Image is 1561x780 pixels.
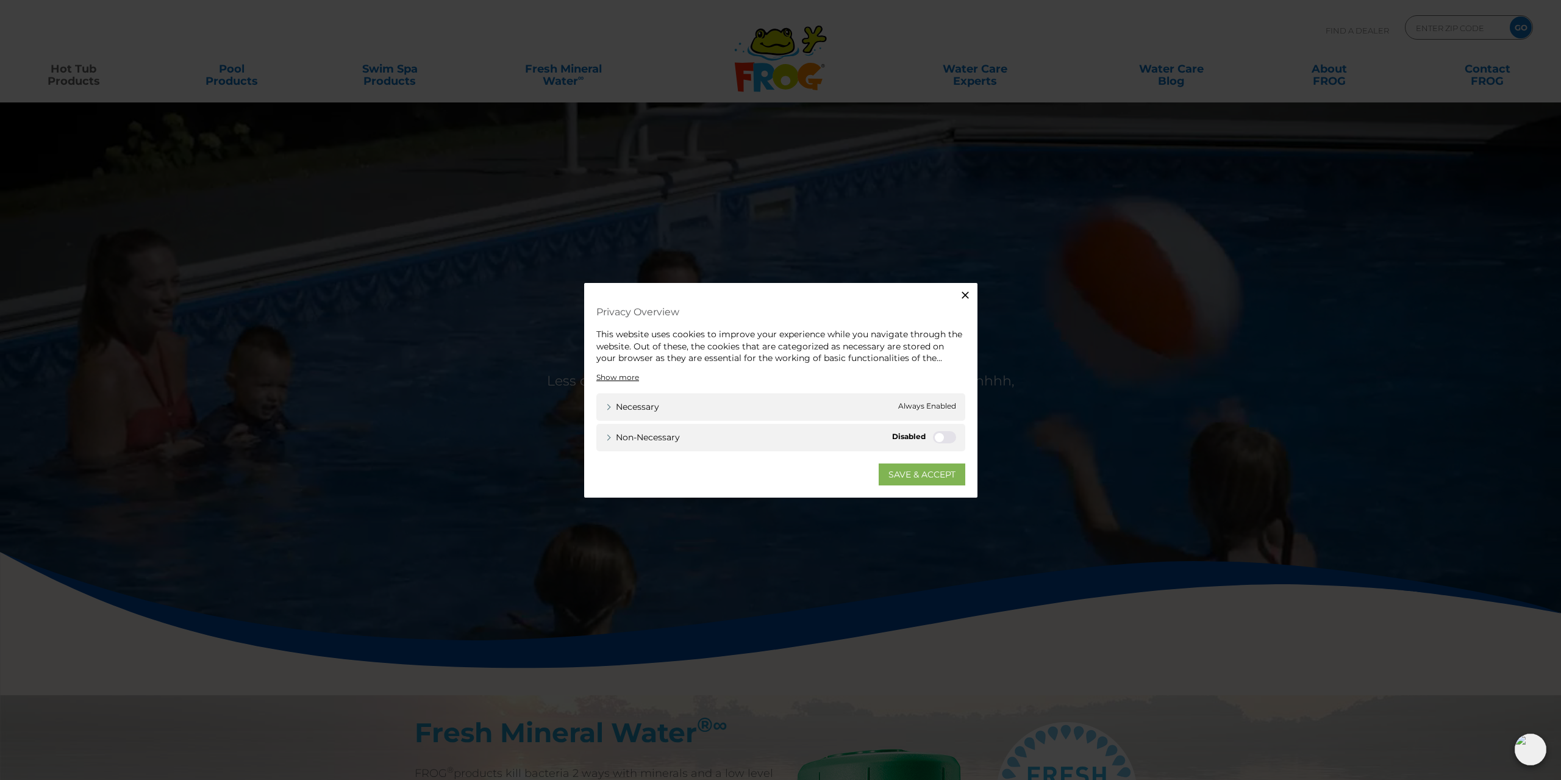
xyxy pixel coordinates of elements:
[898,400,956,413] span: Always Enabled
[1515,734,1546,765] img: openIcon
[605,431,680,443] a: Non-necessary
[605,400,659,413] a: Necessary
[879,463,965,485] a: SAVE & ACCEPT
[596,371,639,382] a: Show more
[596,301,965,323] h4: Privacy Overview
[596,329,965,365] div: This website uses cookies to improve your experience while you navigate through the website. Out ...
